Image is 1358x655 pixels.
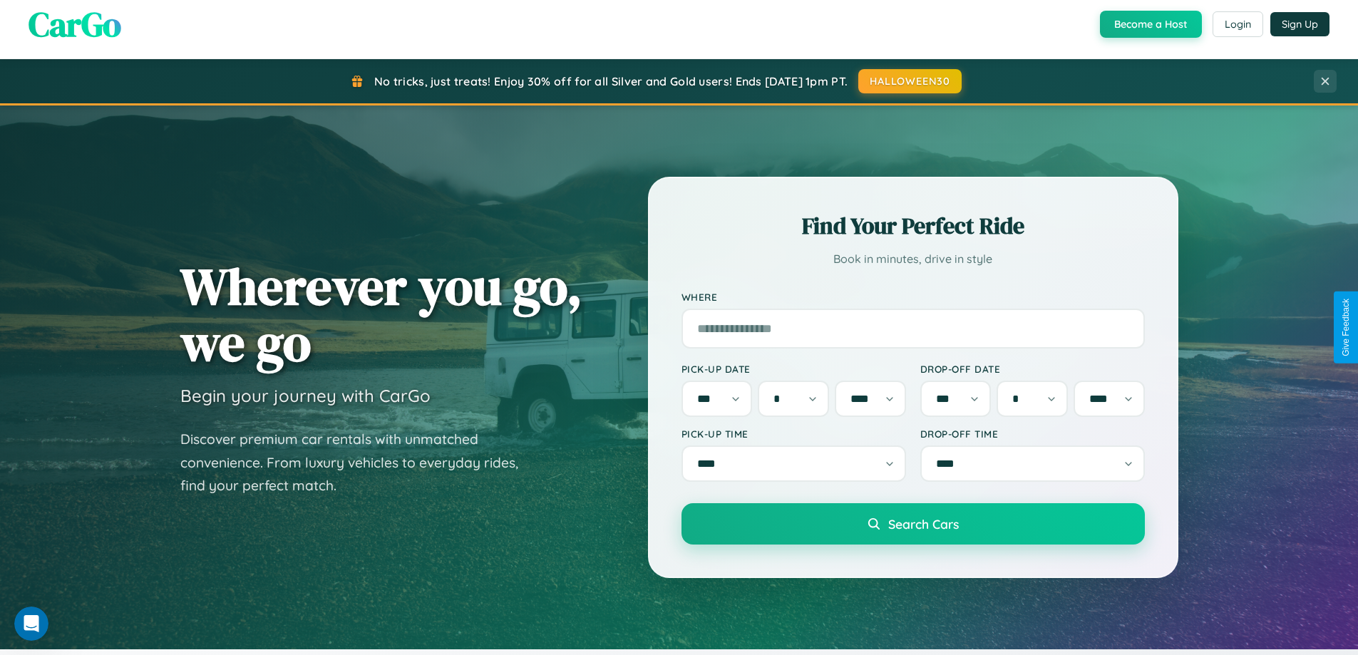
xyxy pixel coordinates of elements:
span: No tricks, just treats! Enjoy 30% off for all Silver and Gold users! Ends [DATE] 1pm PT. [374,74,848,88]
span: Search Cars [888,516,959,532]
h1: Wherever you go, we go [180,258,582,371]
div: Give Feedback [1341,299,1351,356]
p: Discover premium car rentals with unmatched convenience. From luxury vehicles to everyday rides, ... [180,428,537,497]
p: Book in minutes, drive in style [681,249,1145,269]
button: Search Cars [681,503,1145,545]
iframe: Intercom live chat [14,607,48,641]
label: Drop-off Date [920,363,1145,375]
span: CarGo [29,1,121,48]
h2: Find Your Perfect Ride [681,210,1145,242]
button: Login [1213,11,1263,37]
button: HALLOWEEN30 [858,69,962,93]
label: Pick-up Time [681,428,906,440]
button: Become a Host [1100,11,1202,38]
h3: Begin your journey with CarGo [180,385,431,406]
label: Where [681,291,1145,303]
button: Sign Up [1270,12,1329,36]
label: Drop-off Time [920,428,1145,440]
label: Pick-up Date [681,363,906,375]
